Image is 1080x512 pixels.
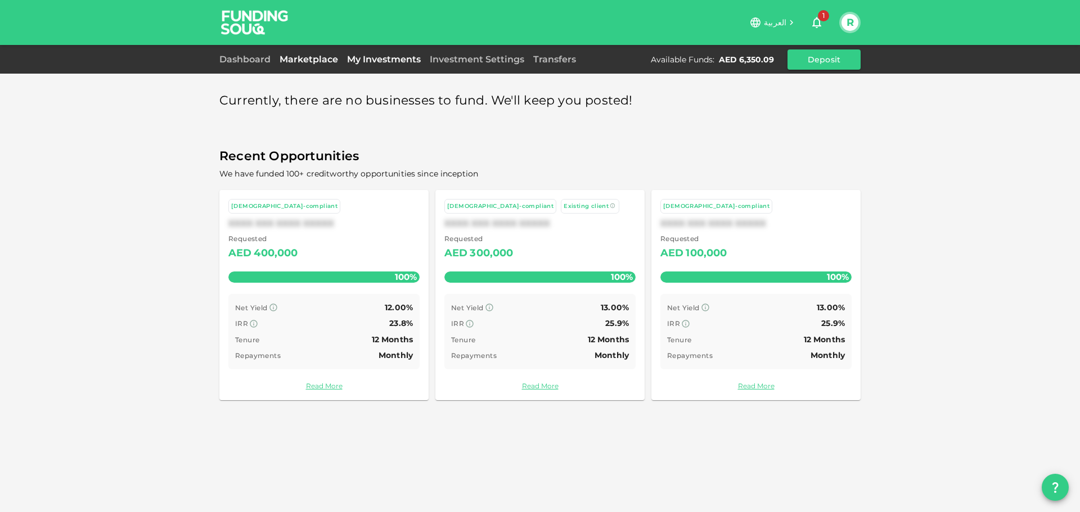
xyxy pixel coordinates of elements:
[389,318,413,328] span: 23.8%
[228,233,298,244] span: Requested
[660,380,852,391] a: Read More
[235,336,259,344] span: Tenure
[392,269,420,285] span: 100%
[451,319,464,328] span: IRR
[817,302,845,312] span: 13.00%
[824,269,852,285] span: 100%
[651,54,714,65] div: Available Funds :
[451,303,484,312] span: Net Yield
[254,244,298,262] div: 400,000
[231,202,337,211] div: [DEMOGRAPHIC_DATA]-compliant
[787,49,861,70] button: Deposit
[228,380,420,391] a: Read More
[219,146,861,167] span: Recent Opportunities
[564,202,609,210] span: Existing client
[235,319,248,328] span: IRR
[595,350,629,360] span: Monthly
[667,319,680,328] span: IRR
[451,351,497,360] span: Repayments
[660,233,727,244] span: Requested
[818,10,829,21] span: 1
[811,350,845,360] span: Monthly
[444,218,636,229] div: XXXX XXX XXXX XXXXX
[667,303,700,312] span: Net Yield
[667,336,691,344] span: Tenure
[228,244,251,262] div: AED
[663,202,769,211] div: [DEMOGRAPHIC_DATA]-compliant
[608,269,636,285] span: 100%
[372,334,413,345] span: 12 Months
[841,14,858,31] button: R
[1042,474,1069,501] button: question
[821,318,845,328] span: 25.9%
[605,318,629,328] span: 25.9%
[667,351,713,360] span: Repayments
[660,218,852,229] div: XXXX XXX XXXX XXXXX
[588,334,629,345] span: 12 Months
[379,350,413,360] span: Monthly
[235,303,268,312] span: Net Yield
[805,11,828,34] button: 1
[444,380,636,391] a: Read More
[764,17,786,28] span: العربية
[228,218,420,229] div: XXXX XXX XXXX XXXXX
[529,54,580,65] a: Transfers
[447,202,553,211] div: [DEMOGRAPHIC_DATA]-compliant
[219,90,633,112] span: Currently, there are no businesses to fund. We'll keep you posted!
[444,244,467,262] div: AED
[686,244,727,262] div: 100,000
[601,302,629,312] span: 13.00%
[651,190,861,400] a: [DEMOGRAPHIC_DATA]-compliantXXXX XXX XXXX XXXXX Requested AED100,000100% Net Yield 13.00% IRR 25....
[219,169,478,179] span: We have funded 100+ creditworthy opportunities since inception
[425,54,529,65] a: Investment Settings
[435,190,645,400] a: [DEMOGRAPHIC_DATA]-compliant Existing clientXXXX XXX XXXX XXXXX Requested AED300,000100% Net Yiel...
[719,54,774,65] div: AED 6,350.09
[804,334,845,345] span: 12 Months
[219,190,429,400] a: [DEMOGRAPHIC_DATA]-compliantXXXX XXX XXXX XXXXX Requested AED400,000100% Net Yield 12.00% IRR 23....
[451,336,475,344] span: Tenure
[343,54,425,65] a: My Investments
[660,244,683,262] div: AED
[219,54,275,65] a: Dashboard
[444,233,514,244] span: Requested
[235,351,281,360] span: Repayments
[275,54,343,65] a: Marketplace
[470,244,513,262] div: 300,000
[385,302,413,312] span: 12.00%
